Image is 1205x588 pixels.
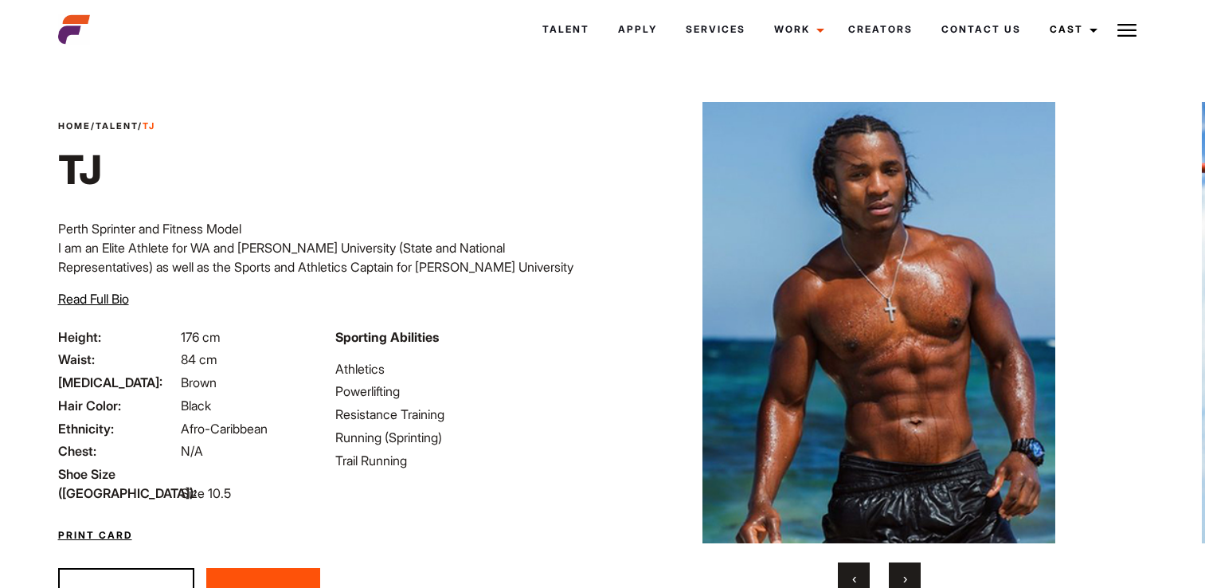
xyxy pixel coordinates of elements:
a: Home [58,120,91,131]
span: 176 cm [181,329,221,345]
li: Athletics [335,359,593,378]
span: [MEDICAL_DATA]: [58,373,178,392]
button: Read Full Bio [58,289,129,308]
a: Talent [528,8,604,51]
span: Afro-Caribbean [181,421,268,437]
span: / / [58,120,155,133]
li: Running (Sprinting) [335,428,593,447]
strong: TJ [143,120,155,131]
p: Perth Sprinter and Fitness Model I am an Elite Athlete for WA and [PERSON_NAME] University (State... [58,219,593,334]
span: Size 10.5 [181,485,231,501]
span: Chest: [58,441,178,461]
span: N/A [181,443,203,459]
span: 84 cm [181,351,217,367]
span: Shoe Size ([GEOGRAPHIC_DATA]): [58,465,178,503]
a: Apply [604,8,671,51]
a: Print Card [58,528,132,543]
span: Previous [852,570,856,586]
h1: TJ [58,146,155,194]
a: Work [760,8,834,51]
a: Cast [1035,8,1107,51]
span: Hair Color: [58,396,178,415]
a: Contact Us [927,8,1035,51]
span: Waist: [58,350,178,369]
span: Brown [181,374,217,390]
strong: Sporting Abilities [335,329,439,345]
img: Burger icon [1117,21,1137,40]
img: TJ Perth hundred meter sprinter [640,102,1118,543]
span: Ethnicity: [58,419,178,438]
a: Creators [834,8,927,51]
span: Black [181,398,211,414]
li: Trail Running [335,451,593,470]
li: Powerlifting [335,382,593,401]
img: cropped-aefm-brand-fav-22-square.png [58,14,90,45]
a: Talent [96,120,138,131]
span: Next [903,570,907,586]
a: Services [671,8,760,51]
span: Height: [58,327,178,347]
li: Resistance Training [335,405,593,424]
span: Read Full Bio [58,291,129,307]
